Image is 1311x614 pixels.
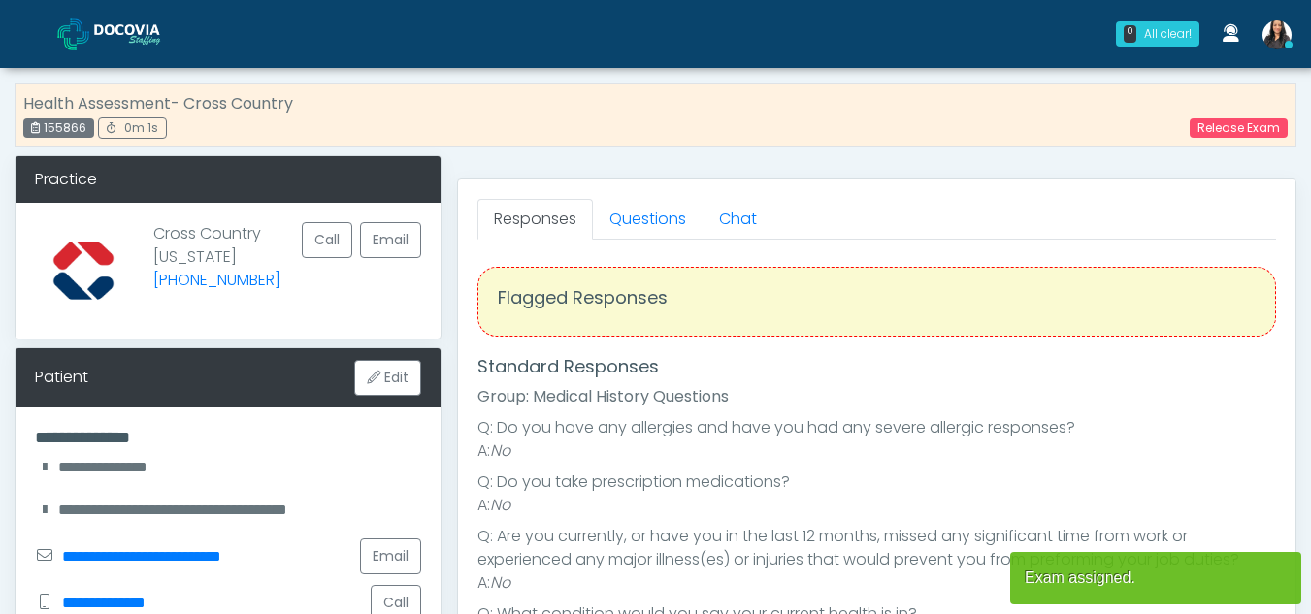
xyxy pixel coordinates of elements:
[703,199,773,240] a: Chat
[23,118,94,138] div: 155866
[490,494,510,516] em: No
[477,494,1276,517] li: A:
[477,356,1276,377] h4: Standard Responses
[498,287,1256,308] h4: Flagged Responses
[23,92,293,114] strong: Health Assessment- Cross Country
[16,156,441,203] div: Practice
[1262,20,1292,49] img: Viral Patel
[94,24,191,44] img: Docovia
[1144,25,1192,43] div: All clear!
[1104,14,1211,54] a: 0 All clear!
[35,222,132,319] img: Provider image
[593,199,703,240] a: Questions
[477,416,1276,439] li: Q: Do you have any allergies and have you had any severe allergic responses?
[360,222,421,258] a: Email
[302,222,352,258] button: Call
[1190,118,1288,138] a: Release Exam
[477,571,1276,595] li: A:
[490,439,510,462] em: No
[477,199,593,240] a: Responses
[477,525,1276,571] li: Q: Are you currently, or have you in the last 12 months, missed any significant time from work or...
[57,2,191,65] a: Docovia
[477,470,1276,494] li: Q: Do you take prescription medications?
[354,360,421,396] button: Edit
[153,222,280,304] p: Cross Country [US_STATE]
[1010,552,1301,604] article: Exam assigned.
[153,269,280,291] a: [PHONE_NUMBER]
[1124,25,1136,43] div: 0
[477,439,1276,463] li: A:
[477,385,729,407] strong: Group: Medical History Questions
[124,119,158,136] span: 0m 1s
[490,571,510,594] em: No
[360,538,421,574] a: Email
[57,18,89,50] img: Docovia
[35,366,88,389] div: Patient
